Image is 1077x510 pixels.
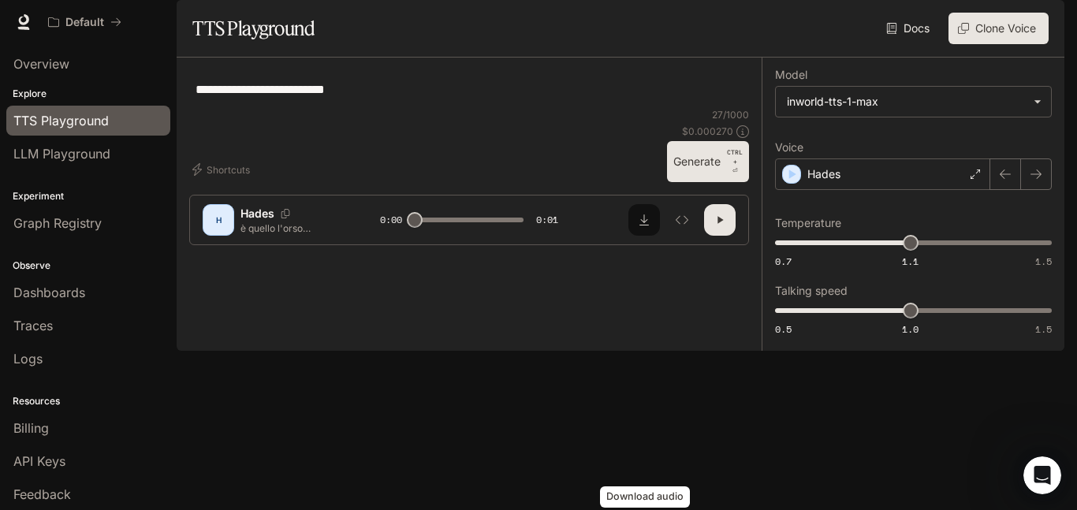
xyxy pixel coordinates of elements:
span: 1.5 [1035,322,1052,336]
button: All workspaces [41,6,129,38]
p: $ 0.000270 [682,125,733,138]
h1: TTS Playground [192,13,315,44]
button: Clone Voice [948,13,1049,44]
button: Inspect [666,204,698,236]
p: Hades [807,166,840,182]
p: è quello l'orso [PERSON_NAME]? [240,221,342,235]
p: Voice [775,142,803,153]
p: ⏎ [727,147,743,176]
a: Docs [883,13,936,44]
span: 1.5 [1035,255,1052,268]
button: Copy Voice ID [274,209,296,218]
p: Model [775,69,807,80]
span: 0.5 [775,322,792,336]
div: H [206,207,231,233]
button: Download audio [628,204,660,236]
span: 1.1 [902,255,919,268]
span: 0:00 [380,212,402,228]
span: 0.7 [775,255,792,268]
div: Download audio [600,486,690,508]
span: 1.0 [902,322,919,336]
div: inworld-tts-1-max [776,87,1051,117]
span: 0:01 [536,212,558,228]
p: Temperature [775,218,841,229]
p: CTRL + [727,147,743,166]
div: inworld-tts-1-max [787,94,1026,110]
p: Hades [240,206,274,221]
button: GenerateCTRL +⏎ [667,141,749,182]
iframe: Intercom live chat [1023,456,1061,494]
p: 27 / 1000 [712,108,749,121]
p: Talking speed [775,285,848,296]
button: Shortcuts [189,157,256,182]
p: Default [65,16,104,29]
